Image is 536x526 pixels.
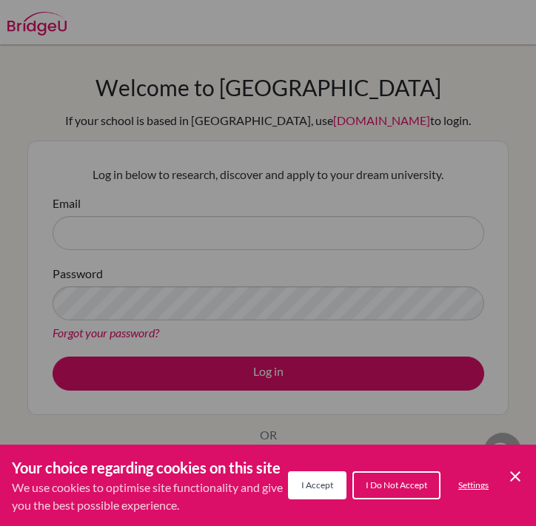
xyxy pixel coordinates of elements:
span: Settings [458,479,489,490]
button: I Do Not Accept [352,471,440,499]
button: Save and close [506,468,524,485]
button: I Accept [288,471,346,499]
p: We use cookies to optimise site functionality and give you the best possible experience. [12,479,288,514]
h3: Your choice regarding cookies on this site [12,456,288,479]
button: Settings [446,473,500,498]
span: I Do Not Accept [366,479,427,490]
span: I Accept [301,479,333,490]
